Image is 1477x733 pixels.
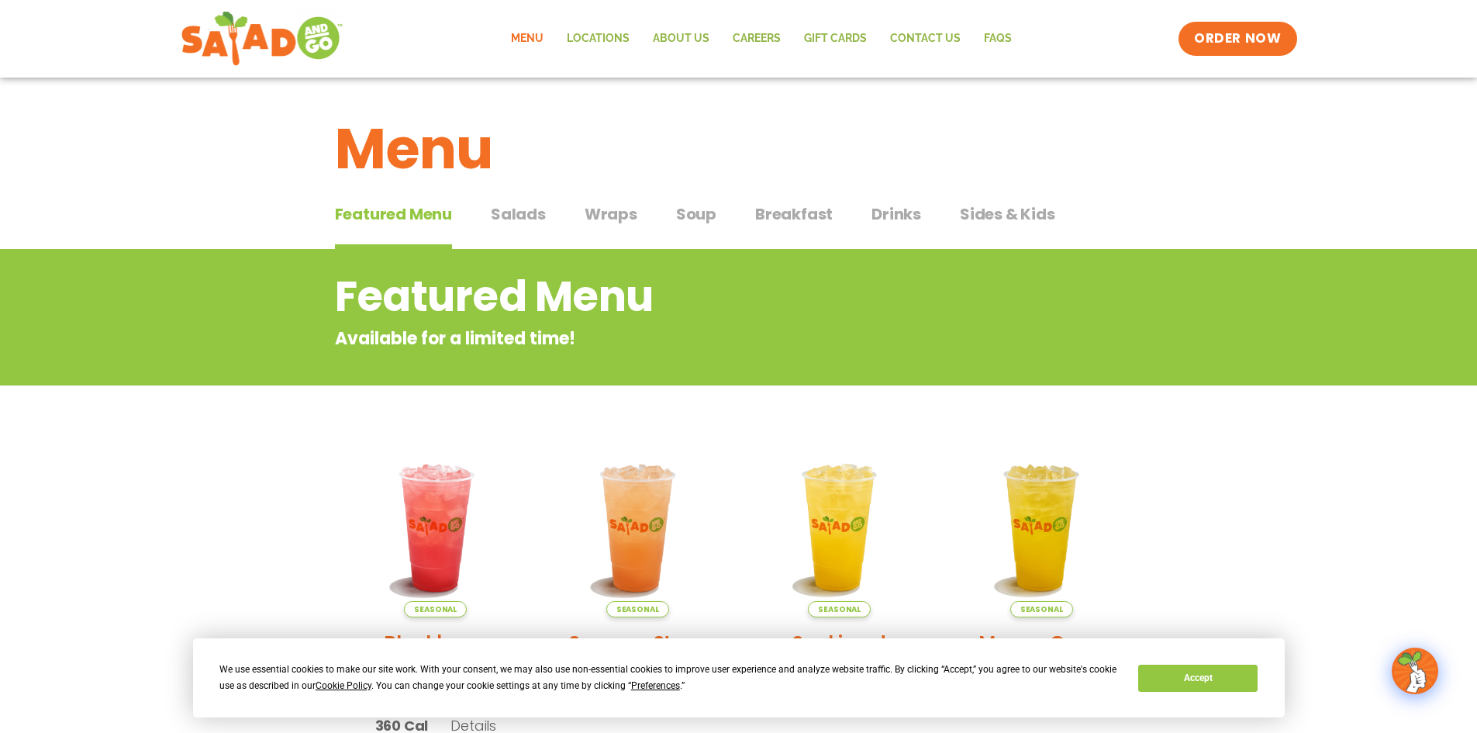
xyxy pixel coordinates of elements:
[219,662,1120,694] div: We use essential cookies to make our site work. With your consent, we may also use non-essential ...
[792,21,878,57] a: GIFT CARDS
[871,202,921,226] span: Drinks
[972,21,1023,57] a: FAQs
[499,21,555,57] a: Menu
[878,21,972,57] a: Contact Us
[631,680,680,691] span: Preferences
[755,202,833,226] span: Breakfast
[751,629,930,683] h2: Sunkissed [PERSON_NAME]
[585,202,637,226] span: Wraps
[404,601,467,617] span: Seasonal
[751,438,930,617] img: Product photo for Sunkissed Yuzu Lemonade
[193,638,1285,717] div: Cookie Consent Prompt
[808,601,871,617] span: Seasonal
[181,8,344,70] img: new-SAG-logo-768×292
[335,265,1018,328] h2: Featured Menu
[335,202,452,226] span: Featured Menu
[555,21,641,57] a: Locations
[606,601,669,617] span: Seasonal
[335,197,1143,250] div: Tabbed content
[335,326,1018,351] p: Available for a limited time!
[491,202,546,226] span: Salads
[335,107,1143,191] h1: Menu
[960,202,1055,226] span: Sides & Kids
[548,629,727,683] h2: Summer Stone Fruit Lemonade
[1010,601,1073,617] span: Seasonal
[316,680,371,691] span: Cookie Policy
[1194,29,1281,48] span: ORDER NOW
[1178,22,1296,56] a: ORDER NOW
[676,202,716,226] span: Soup
[1393,649,1437,693] img: wpChatIcon
[499,21,1023,57] nav: Menu
[641,21,721,57] a: About Us
[721,21,792,57] a: Careers
[952,629,1131,683] h2: Mango Grove Lemonade
[347,629,526,711] h2: Blackberry [PERSON_NAME] Lemonade
[548,438,727,617] img: Product photo for Summer Stone Fruit Lemonade
[347,438,526,617] img: Product photo for Blackberry Bramble Lemonade
[1138,665,1258,692] button: Accept
[952,438,1131,617] img: Product photo for Mango Grove Lemonade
